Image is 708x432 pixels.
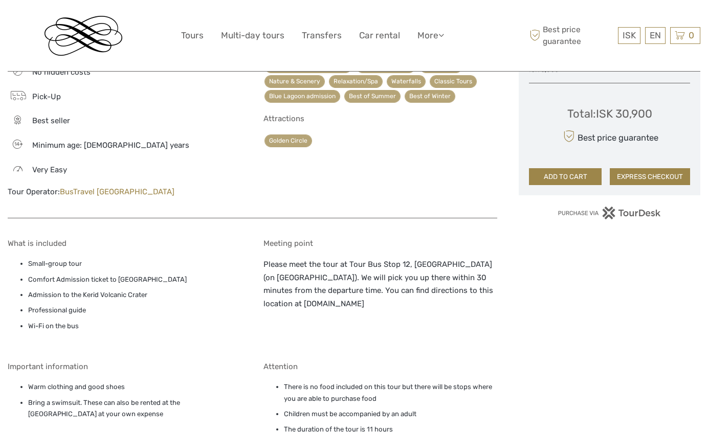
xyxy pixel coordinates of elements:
a: Blue Lagoon admission [264,90,340,103]
a: Best of Winter [405,90,455,103]
div: Best price guarantee [561,127,658,145]
h5: Important information [8,362,242,371]
h5: Attention [263,362,498,371]
span: Very easy [32,165,67,174]
span: Minimum age: [DEMOGRAPHIC_DATA] years [32,141,189,150]
li: Warm clothing and good shoes [28,381,242,393]
a: Nature & Scenery [264,75,325,88]
p: We're away right now. Please check back later! [14,18,116,26]
a: Multi-day tours [221,28,284,43]
li: Small-group tour [28,258,242,269]
span: 0 [687,30,696,40]
p: Please meet the tour at Tour Bus Stop 12, [GEOGRAPHIC_DATA] (on [GEOGRAPHIC_DATA]). We will pick ... [263,258,498,310]
a: Classic Tours [430,75,477,88]
a: Transfers [302,28,342,43]
h5: What is included [8,239,242,248]
button: ADD TO CART [529,168,602,186]
li: Bring a swimsuit. These can also be rented at the [GEOGRAPHIC_DATA] at your own expense [28,397,242,431]
button: EXPRESS CHECKOUT [610,168,690,186]
div: EN [645,27,666,44]
li: Wi-Fi on the bus [28,321,242,332]
span: No hidden costs [32,67,91,77]
span: Best seller [32,116,70,125]
a: BusTravel [GEOGRAPHIC_DATA] [60,187,174,196]
a: Best of Summer [344,90,401,103]
h5: Meeting point [263,239,498,248]
span: Best price guarantee [527,24,616,47]
div: Total : ISK 30,900 [567,106,652,122]
li: Comfort Admission ticket to [GEOGRAPHIC_DATA] [28,274,242,285]
div: Tour Operator: [8,187,242,197]
a: More [417,28,444,43]
li: There is no food included on this tour but there will be stops where you are able to purchase food [284,381,498,404]
img: Reykjavik Residence [45,16,122,56]
h5: Attractions [263,114,498,123]
li: Children must be accompanied by an adult [284,408,498,420]
span: ISK [623,30,636,40]
img: PurchaseViaTourDesk.png [558,207,661,219]
li: Professional guide [28,305,242,316]
span: 14 [9,141,24,148]
a: Golden Circle [264,134,312,147]
a: Relaxation/Spa [329,75,383,88]
a: Tours [181,28,204,43]
a: Waterfalls [387,75,426,88]
a: Car rental [359,28,400,43]
li: Admission to the Kerid Volcanic Crater [28,289,242,301]
span: Pick-Up [32,92,61,101]
button: Open LiveChat chat widget [118,16,130,28]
